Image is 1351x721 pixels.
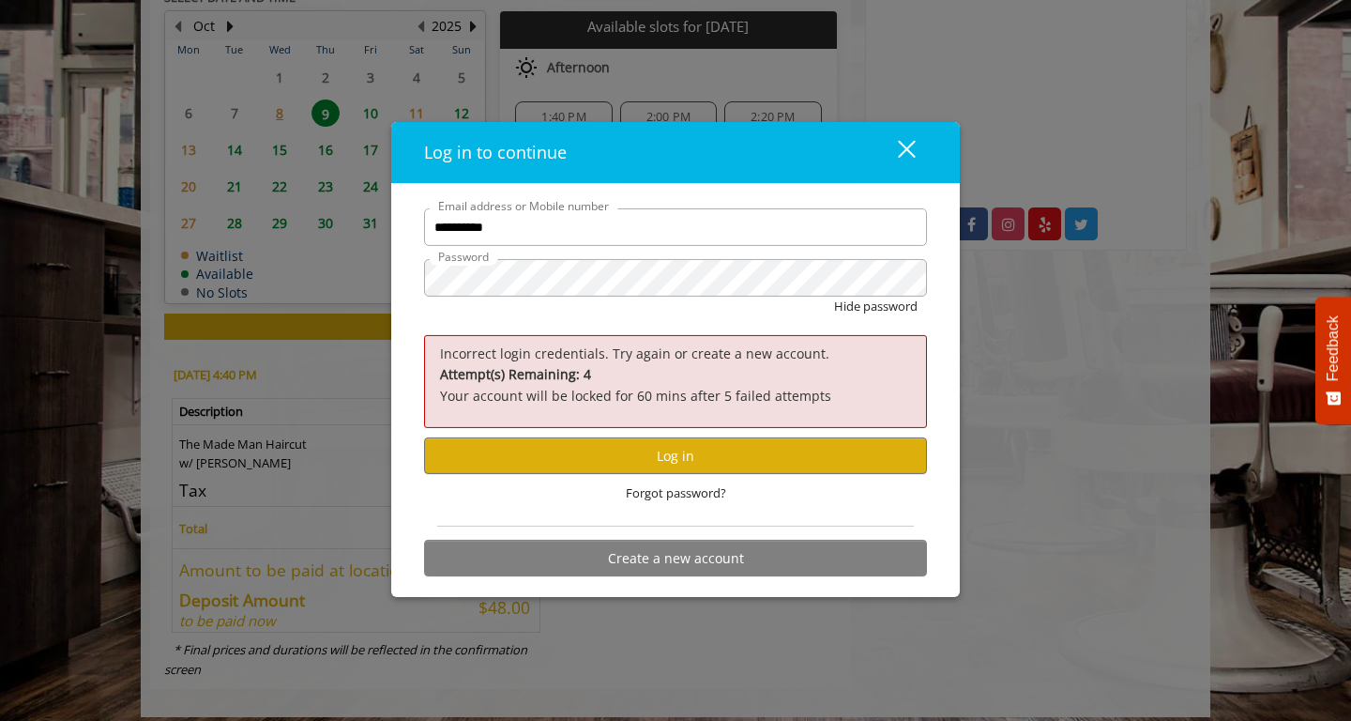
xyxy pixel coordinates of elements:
[424,437,927,474] button: Log in
[440,345,829,362] span: Incorrect login credentials. Try again or create a new account.
[424,208,927,246] input: Email address or Mobile number
[424,259,927,297] input: Password
[424,141,567,163] span: Log in to continue
[440,365,591,383] b: Attempt(s) Remaining: 4
[1325,315,1342,381] span: Feedback
[429,248,498,266] label: Password
[834,297,918,316] button: Hide password
[424,540,927,576] button: Create a new account
[440,364,911,407] p: Your account will be locked for 60 mins after 5 failed attempts
[626,483,726,503] span: Forgot password?
[1315,297,1351,424] button: Feedback - Show survey
[876,139,914,167] div: close dialog
[429,197,618,215] label: Email address or Mobile number
[863,133,927,172] button: close dialog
